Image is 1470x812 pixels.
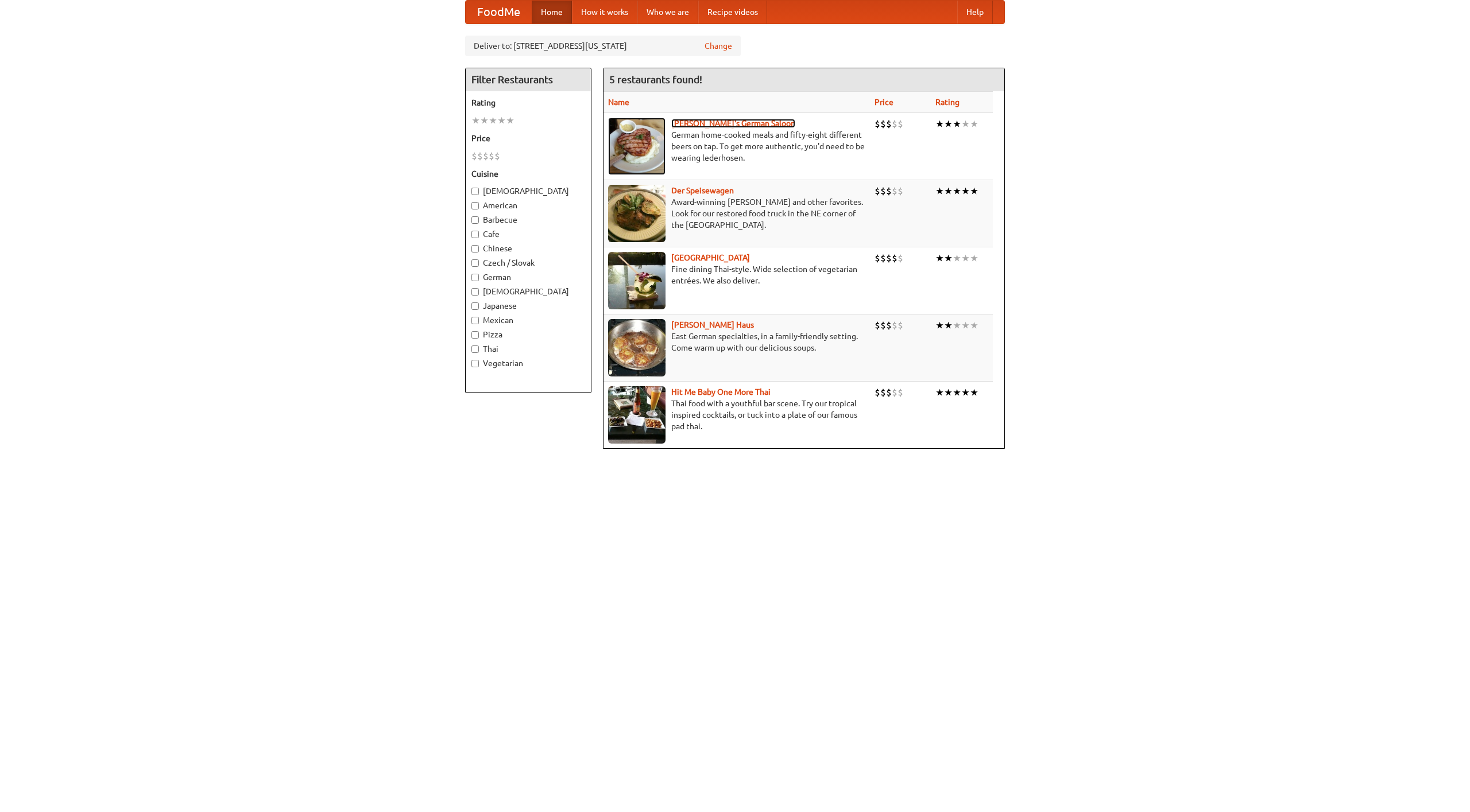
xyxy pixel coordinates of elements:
li: ★ [970,319,978,332]
li: ★ [970,386,978,399]
li: $ [886,118,892,130]
a: How it works [572,1,637,24]
input: Cafe [471,231,479,238]
label: Mexican [471,314,585,326]
input: [DEMOGRAPHIC_DATA] [471,188,479,195]
li: $ [875,185,880,197]
li: ★ [935,118,944,130]
li: ★ [961,319,970,332]
li: $ [880,252,886,265]
li: ★ [497,114,506,127]
li: ★ [953,252,961,265]
li: ★ [506,114,514,127]
li: ★ [944,118,953,130]
a: Rating [935,98,960,107]
li: ★ [935,386,944,399]
a: Der Speisewagen [671,186,734,195]
li: ★ [961,252,970,265]
input: [DEMOGRAPHIC_DATA] [471,288,479,296]
input: Mexican [471,317,479,324]
li: ★ [953,185,961,197]
li: $ [875,252,880,265]
img: kohlhaus.jpg [608,319,666,376]
li: $ [875,319,880,332]
li: ★ [944,319,953,332]
li: ★ [935,185,944,197]
li: ★ [970,252,978,265]
a: Home [532,1,572,24]
label: German [471,271,585,283]
li: $ [898,185,903,197]
a: [PERSON_NAME] Haus [671,320,754,329]
label: Cafe [471,228,585,240]
li: ★ [480,114,489,127]
label: American [471,200,585,211]
li: $ [886,252,892,265]
li: $ [892,118,898,130]
a: Help [957,1,993,24]
div: Deliver to: [STREET_ADDRESS][US_STATE] [465,36,741,56]
li: ★ [935,319,944,332]
p: German home-cooked meals and fifty-eight different beers on tap. To get more authentic, you'd nee... [608,129,865,164]
li: $ [483,150,489,162]
p: Fine dining Thai-style. Wide selection of vegetarian entrées. We also deliver. [608,263,865,286]
li: $ [880,118,886,130]
li: ★ [970,185,978,197]
li: ★ [944,185,953,197]
li: $ [898,118,903,130]
li: ★ [953,118,961,130]
li: $ [471,150,477,162]
label: Barbecue [471,214,585,226]
li: ★ [953,319,961,332]
a: [GEOGRAPHIC_DATA] [671,253,750,262]
label: Czech / Slovak [471,257,585,269]
img: speisewagen.jpg [608,185,666,242]
p: East German specialties, in a family-friendly setting. Come warm up with our delicious soups. [608,331,865,353]
b: Hit Me Baby One More Thai [671,387,771,397]
label: [DEMOGRAPHIC_DATA] [471,286,585,297]
input: German [471,274,479,281]
li: ★ [961,386,970,399]
li: ★ [944,252,953,265]
li: $ [875,118,880,130]
img: esthers.jpg [608,118,666,175]
li: $ [886,185,892,197]
li: ★ [953,386,961,399]
label: Japanese [471,300,585,312]
li: ★ [935,252,944,265]
li: $ [898,386,903,399]
li: $ [892,252,898,265]
li: $ [880,185,886,197]
li: $ [477,150,483,162]
label: Pizza [471,329,585,340]
li: $ [892,319,898,332]
a: Name [608,98,629,107]
label: Chinese [471,243,585,254]
input: Czech / Slovak [471,259,479,267]
a: Who we are [637,1,698,24]
label: Vegetarian [471,358,585,369]
li: $ [898,319,903,332]
li: $ [886,319,892,332]
li: $ [489,150,494,162]
a: Recipe videos [698,1,767,24]
li: ★ [961,118,970,130]
input: Thai [471,345,479,353]
li: $ [898,252,903,265]
img: satay.jpg [608,252,666,309]
label: [DEMOGRAPHIC_DATA] [471,185,585,197]
input: American [471,202,479,209]
li: ★ [944,386,953,399]
input: Japanese [471,302,479,310]
ng-pluralize: 5 restaurants found! [609,74,702,85]
li: $ [892,386,898,399]
li: ★ [961,185,970,197]
li: ★ [970,118,978,130]
input: Chinese [471,245,479,252]
input: Pizza [471,331,479,339]
li: $ [880,319,886,332]
li: $ [875,386,880,399]
li: $ [880,386,886,399]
